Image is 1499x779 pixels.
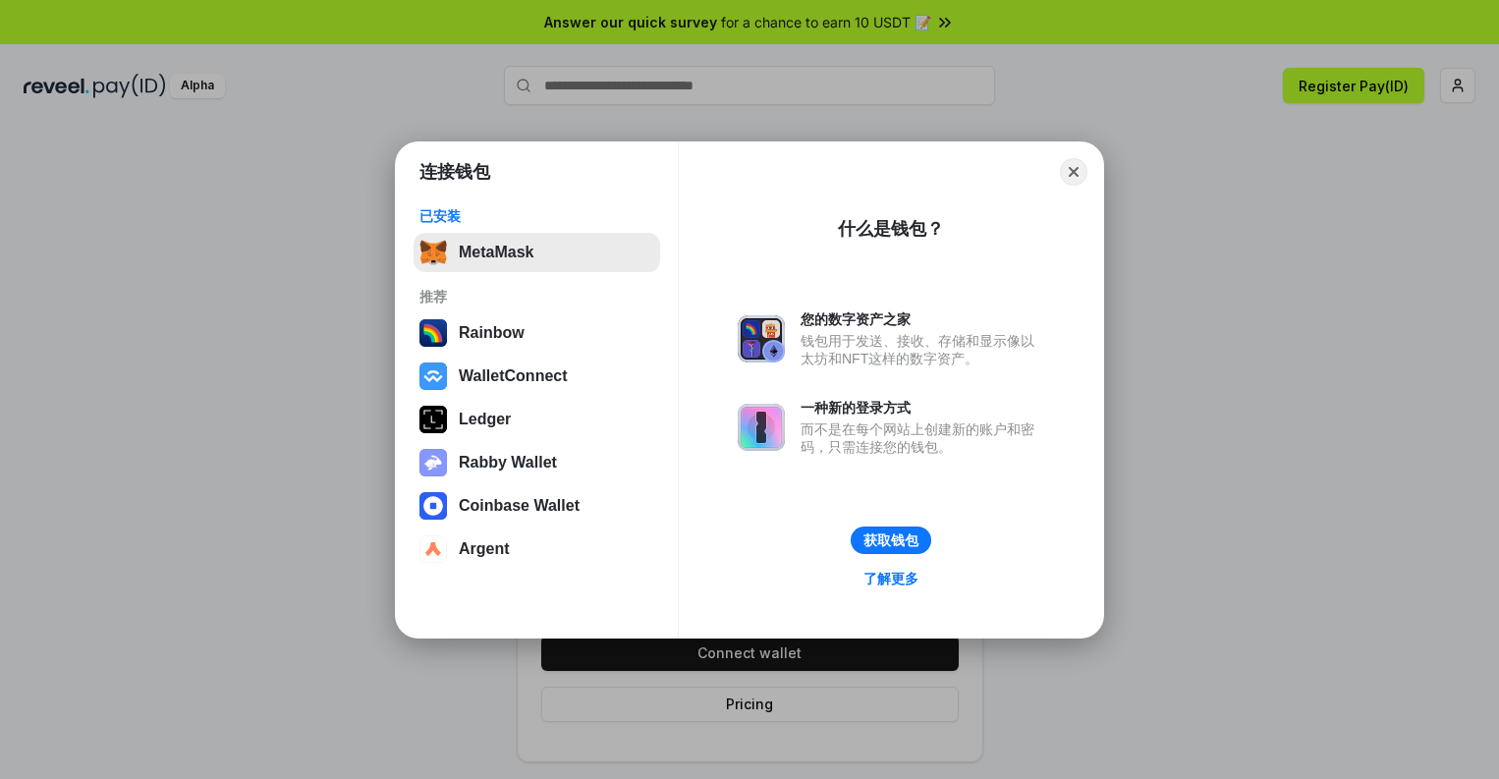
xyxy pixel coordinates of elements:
button: Close [1060,158,1087,186]
div: WalletConnect [459,367,568,385]
div: 而不是在每个网站上创建新的账户和密码，只需连接您的钱包。 [801,420,1044,456]
img: svg+xml,%3Csvg%20width%3D%2228%22%20height%3D%2228%22%20viewBox%3D%220%200%2028%2028%22%20fill%3D... [419,362,447,390]
div: Argent [459,540,510,558]
button: Argent [414,529,660,569]
img: svg+xml,%3Csvg%20width%3D%22120%22%20height%3D%22120%22%20viewBox%3D%220%200%20120%20120%22%20fil... [419,319,447,347]
img: svg+xml,%3Csvg%20xmlns%3D%22http%3A%2F%2Fwww.w3.org%2F2000%2Fsvg%22%20fill%3D%22none%22%20viewBox... [419,449,447,476]
div: Ledger [459,411,511,428]
button: Ledger [414,400,660,439]
h1: 连接钱包 [419,160,490,184]
button: Coinbase Wallet [414,486,660,526]
button: 获取钱包 [851,527,931,554]
div: 什么是钱包？ [838,217,944,241]
button: MetaMask [414,233,660,272]
button: Rainbow [414,313,660,353]
img: svg+xml,%3Csvg%20fill%3D%22none%22%20height%3D%2233%22%20viewBox%3D%220%200%2035%2033%22%20width%... [419,239,447,266]
button: Rabby Wallet [414,443,660,482]
div: Rainbow [459,324,525,342]
div: Coinbase Wallet [459,497,580,515]
div: MetaMask [459,244,533,261]
div: 获取钱包 [863,531,918,549]
a: 了解更多 [852,566,930,591]
img: svg+xml,%3Csvg%20width%3D%2228%22%20height%3D%2228%22%20viewBox%3D%220%200%2028%2028%22%20fill%3D... [419,535,447,563]
div: 已安装 [419,207,654,225]
div: 一种新的登录方式 [801,399,1044,417]
div: 推荐 [419,288,654,306]
div: 了解更多 [863,570,918,587]
img: svg+xml,%3Csvg%20xmlns%3D%22http%3A%2F%2Fwww.w3.org%2F2000%2Fsvg%22%20fill%3D%22none%22%20viewBox... [738,315,785,362]
div: 钱包用于发送、接收、存储和显示像以太坊和NFT这样的数字资产。 [801,332,1044,367]
img: svg+xml,%3Csvg%20width%3D%2228%22%20height%3D%2228%22%20viewBox%3D%220%200%2028%2028%22%20fill%3D... [419,492,447,520]
div: Rabby Wallet [459,454,557,472]
div: 您的数字资产之家 [801,310,1044,328]
button: WalletConnect [414,357,660,396]
img: svg+xml,%3Csvg%20xmlns%3D%22http%3A%2F%2Fwww.w3.org%2F2000%2Fsvg%22%20width%3D%2228%22%20height%3... [419,406,447,433]
img: svg+xml,%3Csvg%20xmlns%3D%22http%3A%2F%2Fwww.w3.org%2F2000%2Fsvg%22%20fill%3D%22none%22%20viewBox... [738,404,785,451]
